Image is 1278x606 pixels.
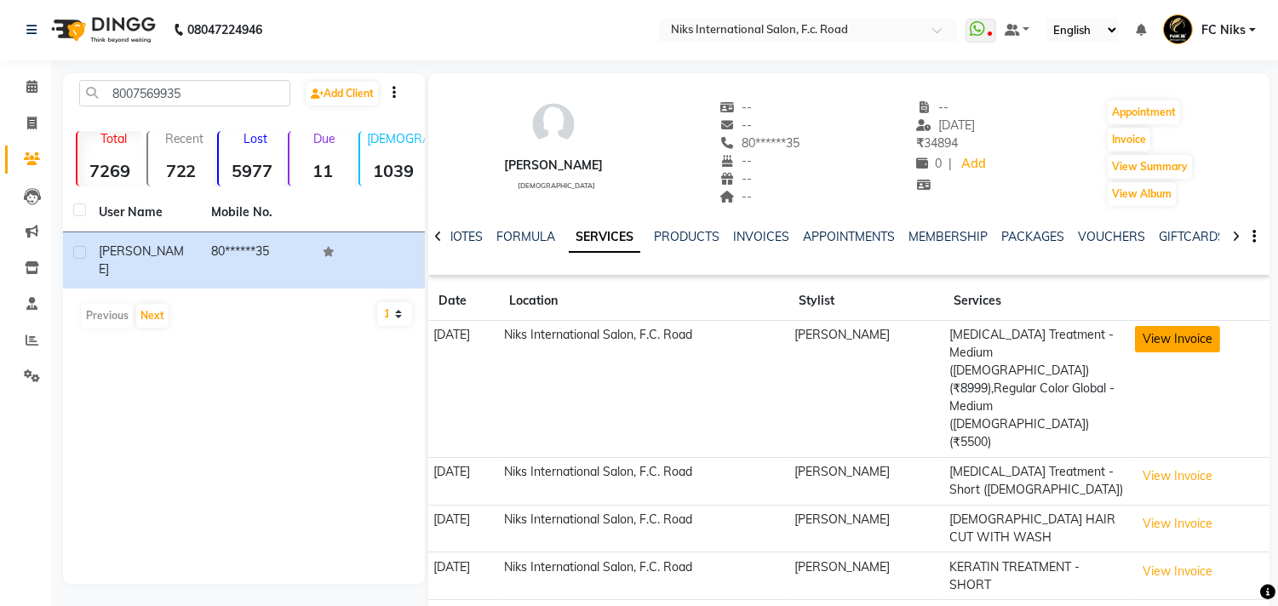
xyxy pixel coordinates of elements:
[789,457,944,505] td: [PERSON_NAME]
[943,321,1129,458] td: [MEDICAL_DATA] Treatment - Medium ([DEMOGRAPHIC_DATA]) (₹8999),Regular Color Global - Medium ([DE...
[289,160,355,181] strong: 11
[1001,229,1064,244] a: PACKAGES
[293,131,355,146] p: Due
[959,152,989,176] a: Add
[789,505,944,552] td: [PERSON_NAME]
[1135,511,1220,537] button: View Invoice
[499,552,788,600] td: Niks International Salon, F.C. Road
[444,229,483,244] a: NOTES
[187,6,262,54] b: 08047224946
[307,82,378,106] a: Add Client
[136,304,169,328] button: Next
[719,171,752,186] span: --
[226,131,284,146] p: Lost
[789,552,944,600] td: [PERSON_NAME]
[803,229,895,244] a: APPOINTMENTS
[789,282,944,321] th: Stylist
[219,160,284,181] strong: 5977
[428,321,499,458] td: [DATE]
[948,155,952,173] span: |
[943,505,1129,552] td: [DEMOGRAPHIC_DATA] HAIR CUT WITH WASH
[528,99,579,150] img: avatar
[1108,155,1192,179] button: View Summary
[1078,229,1145,244] a: VOUCHERS
[360,160,426,181] strong: 1039
[916,156,942,171] span: 0
[89,193,201,232] th: User Name
[719,100,752,115] span: --
[367,131,426,146] p: [DEMOGRAPHIC_DATA]
[916,117,975,133] span: [DATE]
[569,222,640,253] a: SERVICES
[789,321,944,458] td: [PERSON_NAME]
[99,243,184,277] span: [PERSON_NAME]
[428,282,499,321] th: Date
[43,6,160,54] img: logo
[499,321,788,458] td: Niks International Salon, F.C. Road
[1135,326,1220,352] button: View Invoice
[499,505,788,552] td: Niks International Salon, F.C. Road
[499,457,788,505] td: Niks International Salon, F.C. Road
[1135,558,1220,585] button: View Invoice
[496,229,555,244] a: FORMULA
[719,189,752,204] span: --
[916,135,924,151] span: ₹
[148,160,214,181] strong: 722
[84,131,143,146] p: Total
[943,282,1129,321] th: Services
[654,229,719,244] a: PRODUCTS
[504,157,603,174] div: [PERSON_NAME]
[428,457,499,505] td: [DATE]
[1159,229,1225,244] a: GIFTCARDS
[943,457,1129,505] td: [MEDICAL_DATA] Treatment - Short ([DEMOGRAPHIC_DATA])
[943,552,1129,600] td: KERATIN TREATMENT - SHORT
[428,552,499,600] td: [DATE]
[1135,463,1220,489] button: View Invoice
[1108,128,1150,151] button: Invoice
[1108,100,1180,124] button: Appointment
[916,135,958,151] span: 34894
[908,229,988,244] a: MEMBERSHIP
[428,505,499,552] td: [DATE]
[499,282,788,321] th: Location
[155,131,214,146] p: Recent
[1163,14,1193,44] img: FC Niks
[77,160,143,181] strong: 7269
[719,117,752,133] span: --
[719,153,752,169] span: --
[1201,21,1246,39] span: FC Niks
[1108,182,1176,206] button: View Album
[79,80,290,106] input: Search by Name/Mobile/Email/Code
[518,181,595,190] span: [DEMOGRAPHIC_DATA]
[201,193,313,232] th: Mobile No.
[733,229,789,244] a: INVOICES
[916,100,948,115] span: --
